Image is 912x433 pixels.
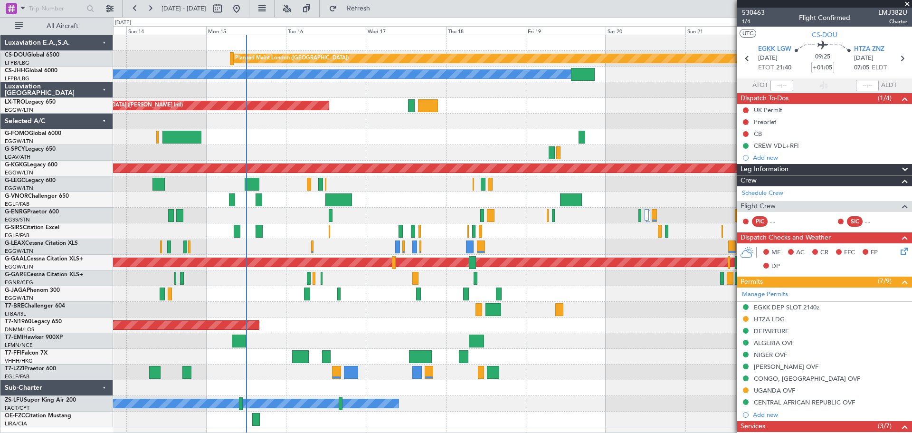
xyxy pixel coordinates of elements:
a: G-LEAXCessna Citation XLS [5,241,78,246]
div: Fri 19 [526,26,606,35]
span: 21:40 [776,63,791,73]
span: Charter [878,18,907,26]
a: T7-N1960Legacy 650 [5,319,62,325]
input: --:-- [770,80,793,91]
span: G-LEAX [5,241,25,246]
span: AC [796,248,805,258]
a: G-GARECessna Citation XLS+ [5,272,83,278]
a: LFPB/LBG [5,75,29,82]
span: CR [820,248,828,258]
a: G-GAALCessna Citation XLS+ [5,256,83,262]
a: LX-TROLegacy 650 [5,99,56,105]
span: Permits [741,277,763,288]
span: ETOT [758,63,774,73]
a: LGAV/ATH [5,154,30,161]
div: - - [770,217,791,226]
button: UTC [740,29,756,38]
div: Prebrief [754,118,776,126]
a: G-VNORChallenger 650 [5,193,69,199]
span: 09:25 [815,52,830,62]
div: SIC [847,216,863,227]
span: CS-DOU [5,52,27,58]
span: T7-EMI [5,335,23,340]
span: G-GARE [5,272,27,278]
a: LIRA/CIA [5,420,27,427]
div: Mon 15 [206,26,286,35]
a: LFMN/NCE [5,342,33,349]
span: Dispatch To-Dos [741,93,788,104]
span: ATOT [752,81,768,90]
div: Add new [753,411,907,419]
button: Refresh [324,1,381,16]
a: EGSS/STN [5,216,30,223]
span: [DATE] - [DATE] [161,4,206,13]
span: EGKK LGW [758,45,791,54]
span: 530463 [742,8,765,18]
a: EGGW/LTN [5,248,33,255]
span: G-VNOR [5,193,28,199]
a: ZS-LFUSuper King Air 200 [5,397,76,403]
span: G-KGKG [5,162,27,168]
a: G-SIRSCitation Excel [5,225,59,231]
div: CONGO, [GEOGRAPHIC_DATA] OVF [754,375,860,383]
div: CENTRAL AFRICAN REPUBLIC OVF [754,398,855,406]
a: G-KGKGLegacy 600 [5,162,57,168]
a: OE-FZCCitation Mustang [5,413,71,419]
a: EGLF/FAB [5,201,29,208]
span: G-SIRS [5,225,23,231]
a: G-FOMOGlobal 6000 [5,131,61,136]
span: Flight Crew [741,201,776,212]
div: NIGER OVF [754,351,787,359]
span: HTZA ZNZ [854,45,884,54]
div: Add new [753,154,907,162]
span: Dispatch Checks and Weather [741,232,831,243]
div: CB [754,130,762,138]
div: CREW VDL+RFI [754,142,799,150]
span: All Aircraft [25,23,100,29]
a: T7-BREChallenger 604 [5,303,65,309]
a: T7-FFIFalcon 7X [5,350,47,356]
span: ZS-LFU [5,397,24,403]
a: T7-EMIHawker 900XP [5,335,63,340]
a: EGGW/LTN [5,106,33,114]
button: All Aircraft [10,19,103,34]
span: ALDT [881,81,897,90]
span: CS-JHH [5,68,25,74]
a: Manage Permits [742,290,788,299]
div: Sun 14 [126,26,206,35]
a: DNMM/LOS [5,326,34,333]
span: G-GAAL [5,256,27,262]
a: G-JAGAPhenom 300 [5,288,60,293]
a: T7-LZZIPraetor 600 [5,366,56,372]
span: Services [741,421,765,432]
span: Refresh [339,5,379,12]
span: 07:05 [854,63,869,73]
span: (3/7) [878,421,892,431]
a: Schedule Crew [742,189,783,198]
span: MF [771,248,780,258]
div: Planned Maint London ([GEOGRAPHIC_DATA]) [235,51,349,66]
span: [DATE] [758,54,778,63]
div: Wed 17 [366,26,446,35]
span: (1/4) [878,93,892,103]
span: (7/9) [878,276,892,286]
a: LFPB/LBG [5,59,29,67]
a: CS-JHHGlobal 6000 [5,68,57,74]
span: T7-BRE [5,303,24,309]
a: EGGW/LTN [5,138,33,145]
div: Thu 18 [446,26,526,35]
span: G-SPCY [5,146,25,152]
div: DEPARTURE [754,327,789,335]
div: UGANDA OVF [754,386,795,395]
span: LX-TRO [5,99,25,105]
div: Sat 20 [606,26,685,35]
a: EGNR/CEG [5,279,33,286]
a: EGLF/FAB [5,232,29,239]
span: T7-FFI [5,350,21,356]
span: ELDT [872,63,887,73]
div: Sun 21 [685,26,765,35]
span: [DATE] [854,54,874,63]
div: - - [865,217,886,226]
input: Trip Number [29,1,84,16]
span: G-ENRG [5,209,27,215]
